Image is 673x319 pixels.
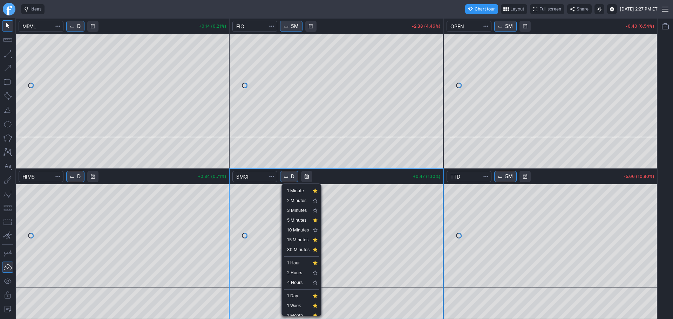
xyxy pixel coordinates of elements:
span: 1 Week [287,302,310,309]
span: 15 Minutes [287,236,310,243]
span: 2 Minutes [287,197,310,204]
span: 2 Hours [287,269,310,276]
span: 4 Hours [287,279,310,286]
span: 1 Month [287,312,310,319]
span: 10 Minutes [287,227,310,234]
span: 1 Day [287,292,310,299]
span: 30 Minutes [287,246,310,253]
span: 5 Minutes [287,217,310,224]
span: 1 Hour [287,259,310,266]
span: 3 Minutes [287,207,310,214]
span: 1 Minute [287,187,310,194]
